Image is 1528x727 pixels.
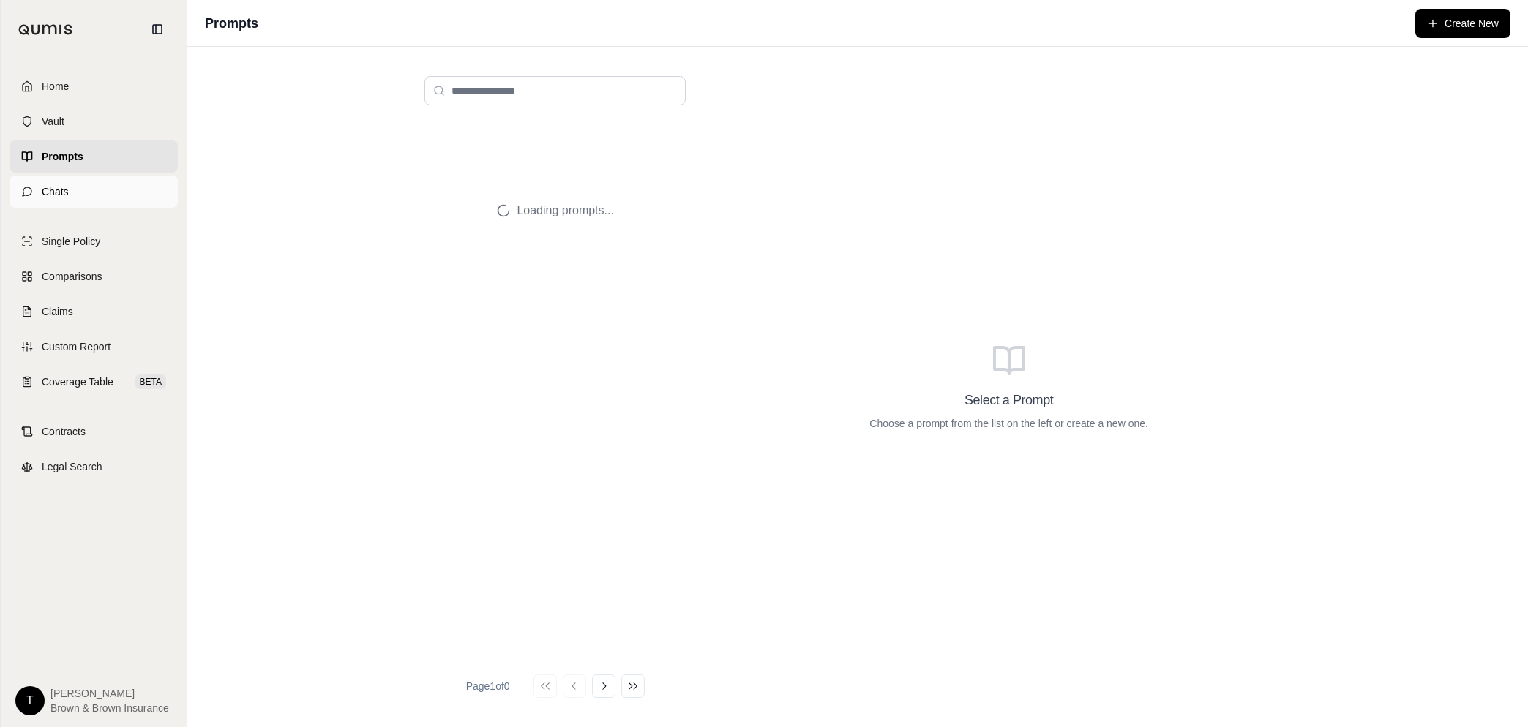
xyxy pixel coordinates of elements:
[15,686,45,715] div: T
[135,374,166,389] span: BETA
[10,415,178,448] a: Contracts
[10,225,178,257] a: Single Policy
[18,24,73,35] img: Qumis Logo
[205,13,258,34] h1: Prompts
[10,70,178,102] a: Home
[42,459,102,474] span: Legal Search
[424,117,686,304] div: Loading prompts...
[10,260,178,293] a: Comparisons
[965,390,1053,410] h3: Select a Prompt
[42,374,113,389] span: Coverage Table
[42,304,73,319] span: Claims
[10,176,178,208] a: Chats
[42,269,102,284] span: Comparisons
[146,18,169,41] button: Collapse sidebar
[10,140,178,173] a: Prompts
[10,451,178,483] a: Legal Search
[10,331,178,363] a: Custom Report
[42,234,100,249] span: Single Policy
[50,686,169,701] span: [PERSON_NAME]
[10,105,178,138] a: Vault
[466,679,510,693] div: Page 1 of 0
[42,79,69,94] span: Home
[869,416,1148,431] p: Choose a prompt from the list on the left or create a new one.
[10,295,178,328] a: Claims
[1415,9,1510,38] button: Create New
[50,701,169,715] span: Brown & Brown Insurance
[42,424,86,439] span: Contracts
[10,366,178,398] a: Coverage TableBETA
[42,114,64,129] span: Vault
[42,184,69,199] span: Chats
[42,149,83,164] span: Prompts
[42,339,111,354] span: Custom Report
